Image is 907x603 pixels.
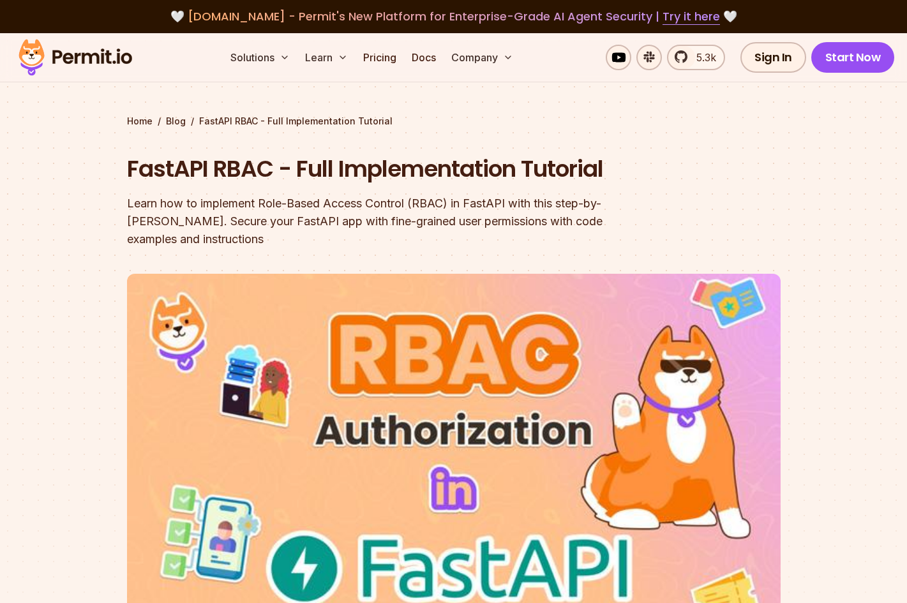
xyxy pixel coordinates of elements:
[740,42,806,73] a: Sign In
[13,36,138,79] img: Permit logo
[667,45,725,70] a: 5.3k
[127,115,153,128] a: Home
[358,45,401,70] a: Pricing
[407,45,441,70] a: Docs
[811,42,895,73] a: Start Now
[446,45,518,70] button: Company
[166,115,186,128] a: Blog
[188,8,720,24] span: [DOMAIN_NAME] - Permit's New Platform for Enterprise-Grade AI Agent Security |
[127,153,617,185] h1: FastAPI RBAC - Full Implementation Tutorial
[225,45,295,70] button: Solutions
[300,45,353,70] button: Learn
[689,50,716,65] span: 5.3k
[31,8,876,26] div: 🤍 🤍
[663,8,720,25] a: Try it here
[127,195,617,248] div: Learn how to implement Role-Based Access Control (RBAC) in FastAPI with this step-by-[PERSON_NAME...
[127,115,781,128] div: / /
